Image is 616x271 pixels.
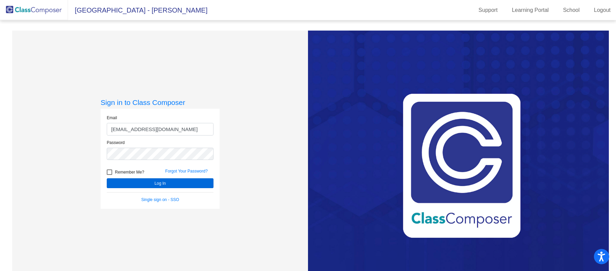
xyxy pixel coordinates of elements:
[507,5,554,16] a: Learning Portal
[165,169,208,174] a: Forgot Your Password?
[107,178,213,188] button: Log In
[141,197,179,202] a: Single sign on - SSO
[107,115,117,121] label: Email
[107,140,125,146] label: Password
[473,5,503,16] a: Support
[68,5,207,16] span: [GEOGRAPHIC_DATA] - [PERSON_NAME]
[588,5,616,16] a: Logout
[101,98,220,107] h3: Sign in to Class Composer
[115,168,144,176] span: Remember Me?
[558,5,585,16] a: School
